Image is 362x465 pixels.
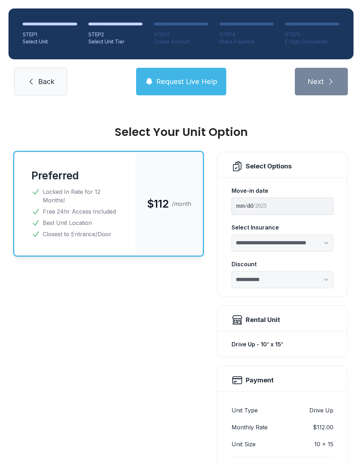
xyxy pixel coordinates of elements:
select: Select Insurance [232,234,333,251]
div: Rental Unit [246,315,280,325]
input: Move-in date [232,198,333,215]
span: Preferred [31,169,79,182]
div: STEP 5 [285,31,339,38]
div: Select Insurance [232,223,333,232]
span: Closest to Entrance/Door [43,230,111,238]
div: STEP 4 [220,31,274,38]
div: Discount [232,260,333,268]
dd: $112.00 [313,423,333,431]
span: Request Live Help [156,77,217,87]
div: E-Sign Documents [285,38,339,45]
span: /month [172,199,191,208]
span: Best Unit Location [43,219,92,227]
div: Select Unit Tier [88,38,143,45]
div: STEP 3 [154,31,208,38]
div: Select Unit [23,38,77,45]
dd: 10 x 15 [314,440,333,448]
select: Discount [232,271,333,288]
div: STEP 1 [23,31,77,38]
div: Make Payment [220,38,274,45]
span: Back [38,77,54,87]
span: Free 24hr Access Included [43,207,116,216]
dd: Drive Up [309,406,333,415]
span: $112 [147,197,169,210]
div: Move-in date [232,186,333,195]
h2: Payment [246,375,274,385]
dt: Monthly Rate [232,423,268,431]
div: Select Options [246,161,292,171]
span: Next [308,77,324,87]
dt: Unit Size [232,440,256,448]
div: Create Account [154,38,208,45]
div: STEP 2 [88,31,143,38]
div: Select Your Unit Option [14,126,348,138]
div: Drive Up - 10' x 15' [232,337,333,351]
span: Locked In Rate for 12 Months! [43,187,118,204]
dt: Unit Type [232,406,258,415]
